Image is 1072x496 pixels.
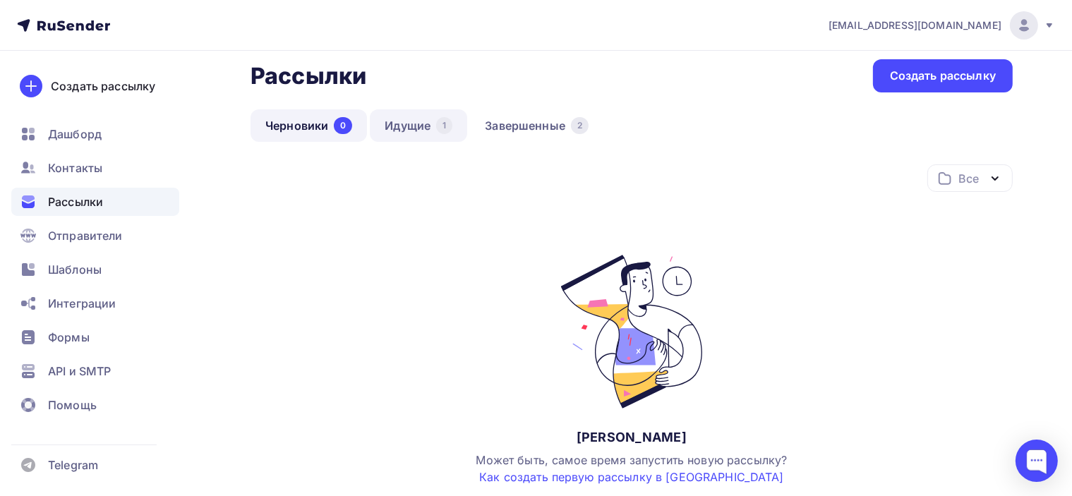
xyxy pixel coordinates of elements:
[11,255,179,284] a: Шаблоны
[11,323,179,351] a: Формы
[11,120,179,148] a: Дашборд
[571,117,589,134] div: 2
[470,109,603,142] a: Завершенные2
[890,68,996,84] div: Создать рассылку
[370,109,467,142] a: Идущие1
[48,329,90,346] span: Формы
[48,261,102,278] span: Шаблоны
[959,170,979,187] div: Все
[48,227,123,244] span: Отправители
[829,18,1001,32] span: [EMAIL_ADDRESS][DOMAIN_NAME]
[927,164,1013,192] button: Все
[11,188,179,216] a: Рассылки
[476,453,788,484] span: Может быть, самое время запустить новую рассылку?
[479,470,784,484] a: Как создать первую рассылку в [GEOGRAPHIC_DATA]
[577,429,687,446] div: [PERSON_NAME]
[334,117,352,134] div: 0
[51,78,155,95] div: Создать рассылку
[48,126,102,143] span: Дашборд
[48,363,111,380] span: API и SMTP
[11,154,179,182] a: Контакты
[251,62,366,90] h2: Рассылки
[829,11,1055,40] a: [EMAIL_ADDRESS][DOMAIN_NAME]
[48,193,103,210] span: Рассылки
[11,222,179,250] a: Отправители
[48,456,98,473] span: Telegram
[48,397,97,413] span: Помощь
[48,159,102,176] span: Контакты
[251,109,367,142] a: Черновики0
[436,117,452,134] div: 1
[48,295,116,312] span: Интеграции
